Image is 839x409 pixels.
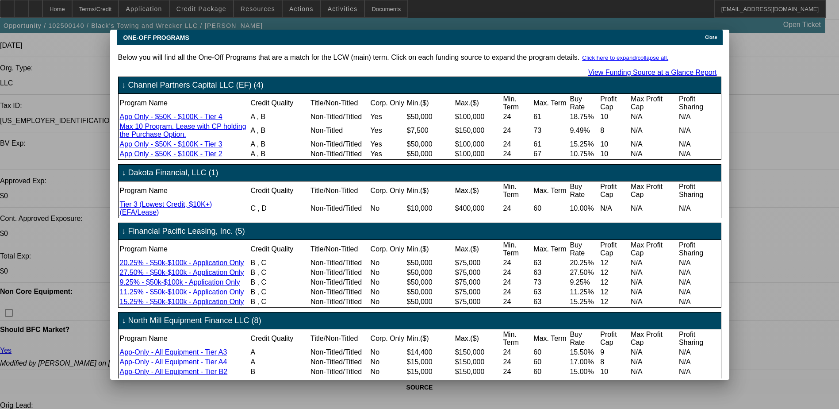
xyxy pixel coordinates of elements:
td: 24 [503,348,533,357]
a: Tier 3 (Lowest Credit, $10K+) (EFA/Lease) [120,201,212,216]
td: $75,000 [455,297,502,306]
td: Min. Term [503,330,533,347]
td: 9.25% [569,278,599,287]
td: $150,000 [455,122,502,139]
span: ↓ [122,227,126,236]
td: Program Name [119,95,249,112]
td: Non-Titled/Titled [310,150,369,158]
td: Title/Non-Titled [310,182,369,199]
td: Profit Sharing [678,182,720,199]
td: Min. Term [503,182,533,199]
td: Max Profit Cap [630,95,678,112]
td: Program Name [119,182,249,199]
td: $10,000 [406,200,454,217]
td: Min. Term [503,95,533,112]
td: Buy Rate [569,95,599,112]
td: Credit Quality [250,95,309,112]
td: 24 [503,112,533,121]
td: Non-Titled [310,122,369,139]
span: B [250,298,255,305]
td: No [370,259,406,267]
a: App-Only - All Equipment - Tier A3 [120,348,227,356]
td: 63 [533,297,568,306]
td: Profit Cap [600,95,629,112]
td: Profit Sharing [678,330,720,347]
span: A [250,348,255,356]
td: 8 [600,122,629,139]
span: B [261,150,266,158]
td: 24 [503,140,533,149]
td: 24 [503,358,533,367]
td: Buy Rate [569,241,599,258]
td: Buy Rate [569,182,599,199]
td: Yes [370,150,406,158]
td: No [370,358,406,367]
td: N/A [678,268,720,277]
span: , [257,113,259,120]
td: Max.($) [455,330,502,347]
td: N/A [630,297,678,306]
td: Corp. Only [370,241,406,258]
td: Profit Cap [600,241,629,258]
td: Program Name [119,330,249,347]
td: 63 [533,268,568,277]
td: 15.00% [569,367,599,376]
td: Non-Titled/Titled [310,200,369,217]
td: 73 [533,278,568,287]
td: 10 [600,140,629,149]
td: 12 [600,259,629,267]
td: N/A [630,112,678,121]
td: 18.75% [569,112,599,121]
td: Non-Titled/Titled [310,377,369,386]
td: Corp. Only [370,330,406,347]
span: ↓ [122,168,126,177]
td: N/A [630,377,678,386]
td: Non-Titled/Titled [310,288,369,297]
td: No [370,268,406,277]
td: No [370,377,406,386]
td: 10 [600,112,629,121]
span: B [250,378,255,385]
span: ONE-OFF PROGRAMS [123,34,189,41]
td: N/A [678,358,720,367]
span: B [261,127,266,134]
td: 9 [600,377,629,386]
td: $150,000 [455,348,502,357]
td: 10.00% [569,200,599,217]
td: No [370,200,406,217]
td: N/A [678,278,720,287]
td: Max.($) [455,95,502,112]
td: 27.50% [569,268,599,277]
td: $15,000 [406,377,454,386]
td: Max Profit Cap [630,330,678,347]
span: A [250,113,255,120]
td: Title/Non-Titled [310,241,369,258]
span: A [250,140,255,148]
td: N/A [678,348,720,357]
td: $75,000 [455,278,502,287]
a: View Funding Source at a Glance Report [588,69,717,76]
td: $150,000 [455,367,502,376]
td: 60 [533,200,568,217]
td: 15.25% [569,297,599,306]
td: 17.00% [569,358,599,367]
td: Min.($) [406,182,454,199]
span: C [261,278,266,286]
td: Max. Term [533,241,568,258]
td: 24 [503,297,533,306]
td: Max. Term [533,182,568,199]
td: $15,000 [406,358,454,367]
td: Min.($) [406,95,454,112]
td: $150,000 [455,377,502,386]
span: C [261,259,266,266]
td: 10 [600,367,629,376]
td: Profit Cap [600,330,629,347]
span: B [250,269,255,276]
p: Below you will find all the One-Off Programs that are a match for the LCW (main) term. Click on e... [118,54,721,62]
a: 20.25% - $50k-$100k - Application Only [120,259,244,266]
td: $75,000 [455,288,502,297]
td: N/A [678,297,720,306]
td: N/A [678,367,720,376]
td: 24 [503,288,533,297]
span: , [257,288,259,296]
